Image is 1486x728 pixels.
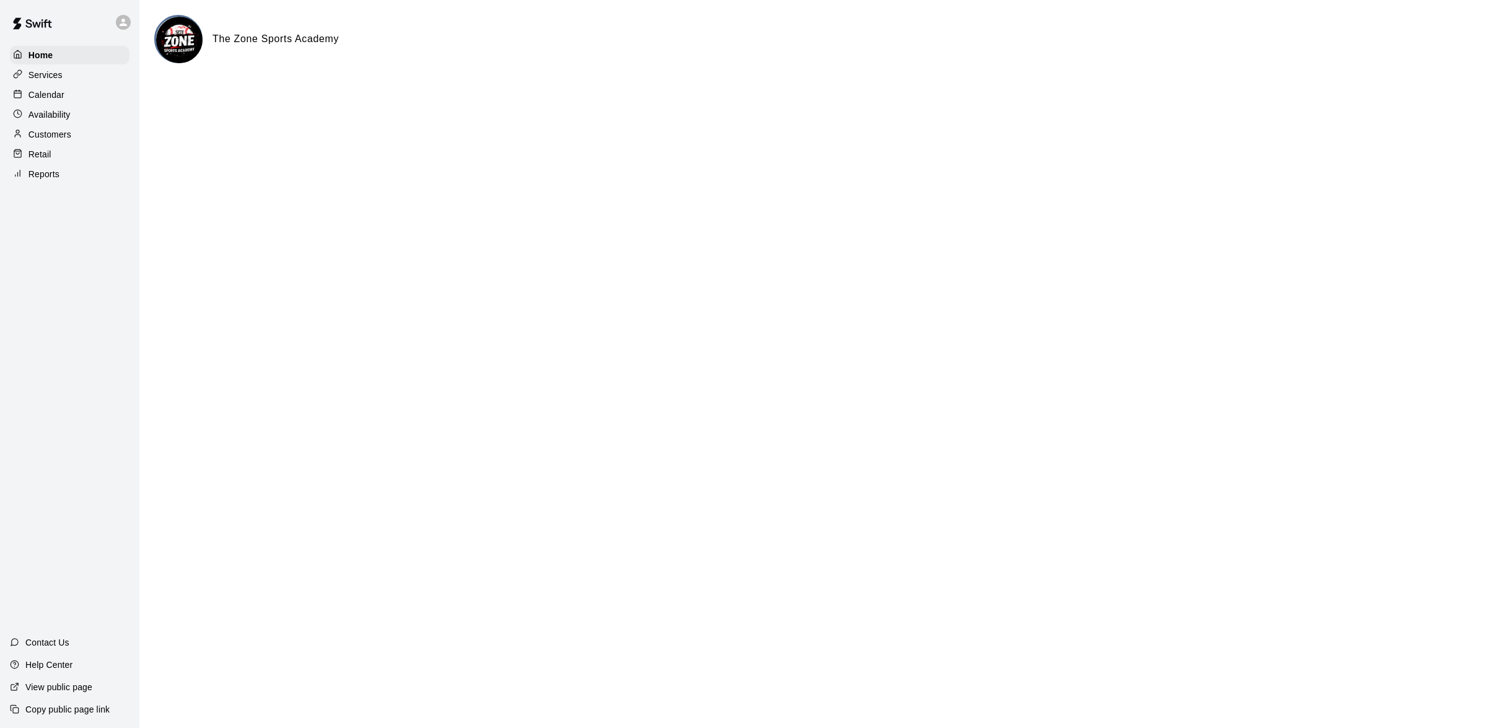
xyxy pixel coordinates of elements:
a: Calendar [10,86,129,104]
h6: The Zone Sports Academy [212,31,339,47]
a: Customers [10,125,129,144]
p: View public page [25,681,92,693]
p: Calendar [28,89,64,101]
p: Customers [28,128,71,141]
p: Home [28,49,53,61]
p: Services [28,69,63,81]
p: Help Center [25,659,72,671]
a: Availability [10,105,129,124]
p: Reports [28,168,59,180]
p: Retail [28,148,51,160]
img: The Zone Sports Academy logo [156,17,203,63]
a: Reports [10,165,129,183]
a: Retail [10,145,129,164]
p: Contact Us [25,636,69,649]
p: Copy public page link [25,703,110,716]
p: Availability [28,108,71,121]
a: Services [10,66,129,84]
a: Home [10,46,129,64]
